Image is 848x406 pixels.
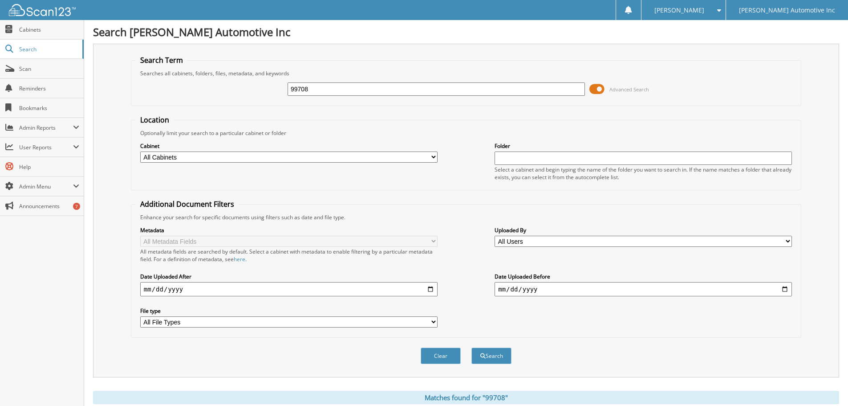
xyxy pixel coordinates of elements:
[421,348,461,364] button: Clear
[19,104,79,112] span: Bookmarks
[19,163,79,171] span: Help
[19,144,73,151] span: User Reports
[19,45,78,53] span: Search
[19,202,79,210] span: Announcements
[93,391,839,404] div: Matches found for "99708"
[19,183,73,190] span: Admin Menu
[140,226,438,234] label: Metadata
[140,307,438,315] label: File type
[495,142,792,150] label: Folder
[495,282,792,296] input: end
[495,226,792,234] label: Uploaded By
[140,282,438,296] input: start
[19,26,79,33] span: Cabinets
[136,213,796,221] div: Enhance your search for specific documents using filters such as date and file type.
[9,4,76,16] img: scan123-logo-white.svg
[739,8,835,13] span: [PERSON_NAME] Automotive Inc
[136,129,796,137] div: Optionally limit your search to a particular cabinet or folder
[654,8,704,13] span: [PERSON_NAME]
[495,273,792,280] label: Date Uploaded Before
[136,115,174,125] legend: Location
[19,124,73,131] span: Admin Reports
[136,70,796,77] div: Searches all cabinets, folders, files, metadata, and keywords
[140,142,438,150] label: Cabinet
[19,65,79,73] span: Scan
[495,166,792,181] div: Select a cabinet and begin typing the name of the folder you want to search in. If the name match...
[136,199,239,209] legend: Additional Document Filters
[93,25,839,39] h1: Search [PERSON_NAME] Automotive Inc
[140,273,438,280] label: Date Uploaded After
[609,86,649,93] span: Advanced Search
[471,348,511,364] button: Search
[136,55,187,65] legend: Search Term
[73,203,80,210] div: 7
[234,255,245,263] a: here
[19,85,79,92] span: Reminders
[140,248,438,263] div: All metadata fields are searched by default. Select a cabinet with metadata to enable filtering b...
